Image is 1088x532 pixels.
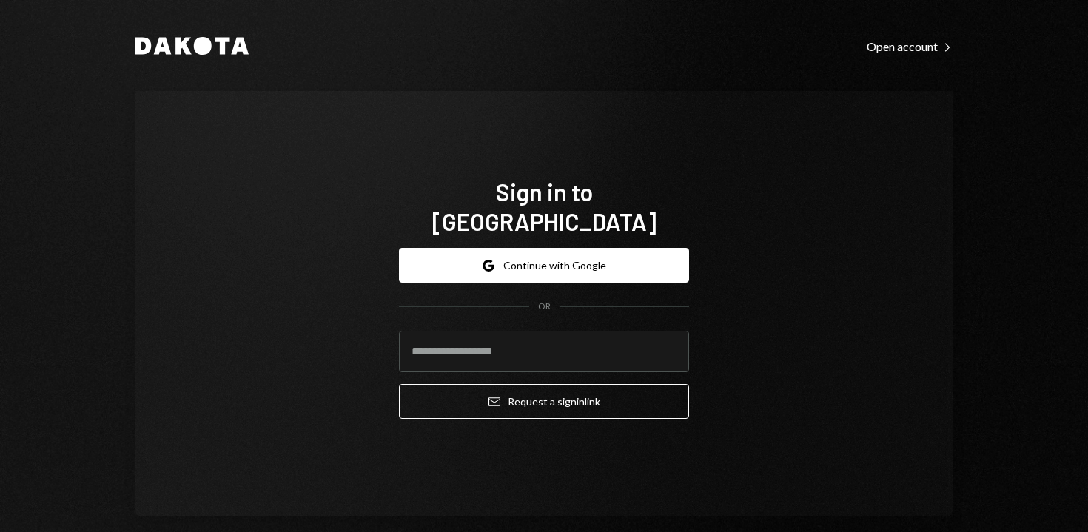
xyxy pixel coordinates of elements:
[399,248,689,283] button: Continue with Google
[867,38,953,54] a: Open account
[538,300,551,313] div: OR
[867,39,953,54] div: Open account
[399,384,689,419] button: Request a signinlink
[399,177,689,236] h1: Sign in to [GEOGRAPHIC_DATA]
